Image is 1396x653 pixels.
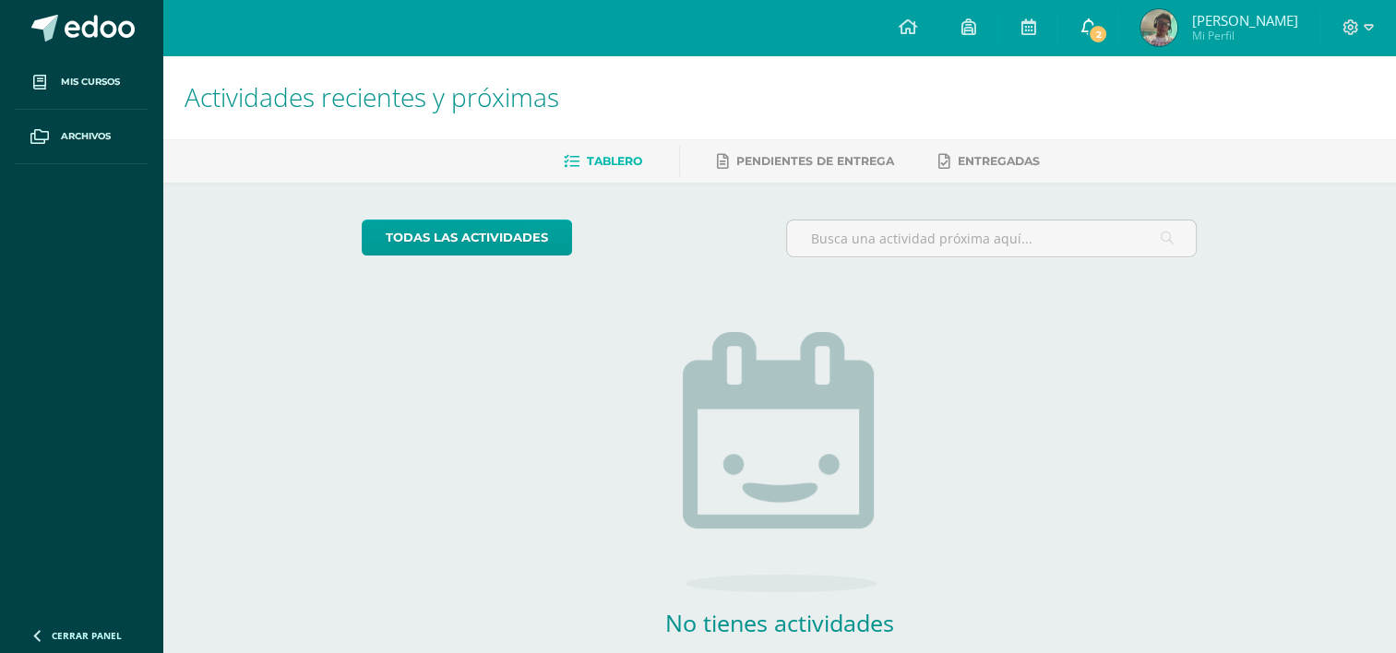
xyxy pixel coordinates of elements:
input: Busca una actividad próxima aquí... [787,220,1196,256]
span: Actividades recientes y próximas [185,79,559,114]
span: Mi Perfil [1191,28,1297,43]
span: Mis cursos [61,75,120,89]
a: Archivos [15,110,148,164]
span: Archivos [61,129,111,144]
a: Pendientes de entrega [717,147,894,176]
img: no_activities.png [683,332,877,592]
span: [PERSON_NAME] [1191,11,1297,30]
span: 2 [1088,24,1108,44]
h2: No tienes actividades [595,607,964,638]
span: Pendientes de entrega [736,154,894,168]
img: 71d15ef15b5be0483b6667f6977325fd.png [1140,9,1177,46]
a: Mis cursos [15,55,148,110]
a: Tablero [564,147,642,176]
a: Entregadas [938,147,1040,176]
span: Tablero [587,154,642,168]
span: Cerrar panel [52,629,122,642]
a: todas las Actividades [362,220,572,255]
span: Entregadas [958,154,1040,168]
